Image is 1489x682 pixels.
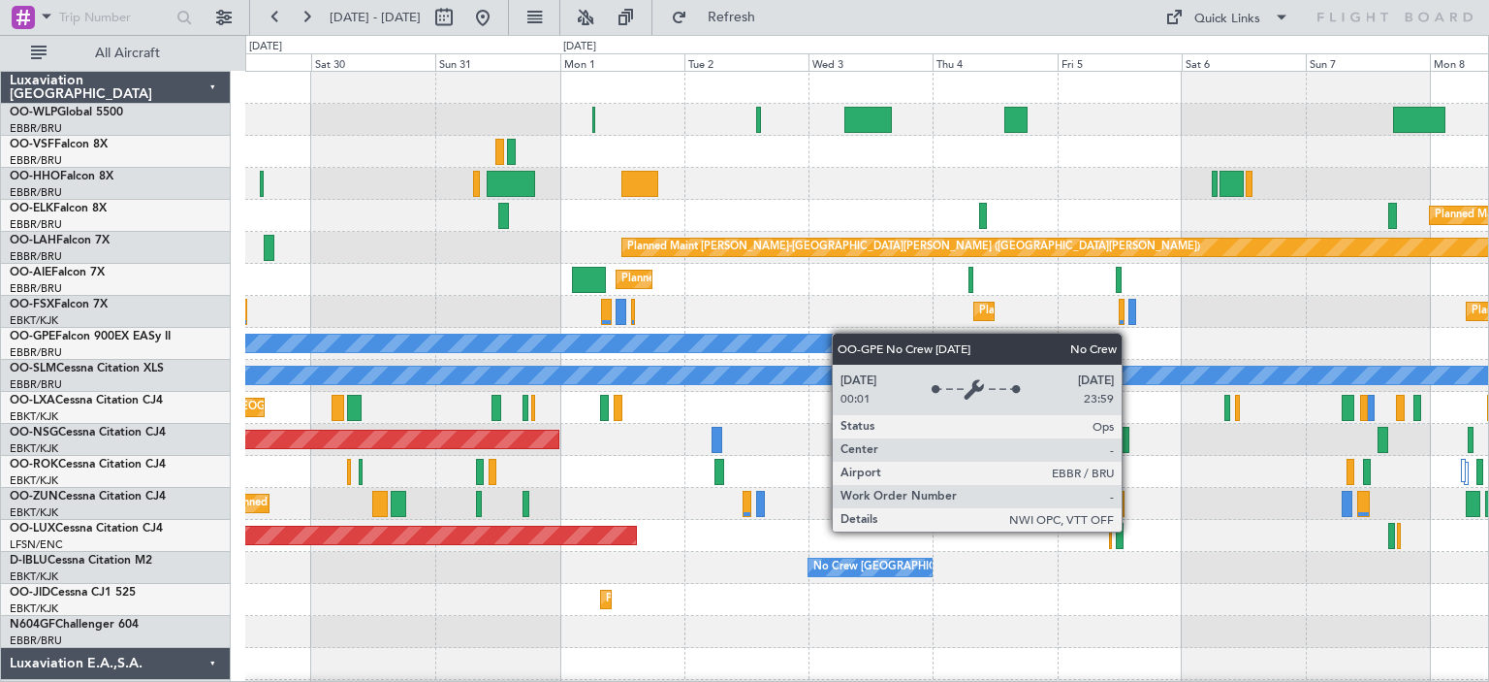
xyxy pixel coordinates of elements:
[10,619,55,631] span: N604GF
[10,555,48,567] span: D-IBLU
[933,53,1057,71] div: Thu 4
[10,619,139,631] a: N604GFChallenger 604
[10,299,54,310] span: OO-FSX
[563,39,596,55] div: [DATE]
[10,313,58,328] a: EBKT/KJK
[59,3,171,32] input: Trip Number
[813,553,1138,582] div: No Crew [GEOGRAPHIC_DATA] ([GEOGRAPHIC_DATA] National)
[10,377,62,392] a: EBBR/BRU
[10,491,58,503] span: OO-ZUN
[1058,53,1182,71] div: Fri 5
[10,267,51,278] span: OO-AIE
[435,53,559,71] div: Sun 31
[10,473,58,488] a: EBKT/KJK
[808,53,933,71] div: Wed 3
[10,409,58,424] a: EBKT/KJK
[10,203,107,214] a: OO-ELKFalcon 8X
[10,523,163,535] a: OO-LUXCessna Citation CJ4
[621,265,927,294] div: Planned Maint [GEOGRAPHIC_DATA] ([GEOGRAPHIC_DATA])
[10,633,62,648] a: EBBR/BRU
[1194,10,1260,29] div: Quick Links
[187,53,311,71] div: Fri 29
[10,139,108,150] a: OO-VSFFalcon 8X
[10,171,60,182] span: OO-HHO
[10,235,56,246] span: OO-LAH
[10,267,105,278] a: OO-AIEFalcon 7X
[10,441,58,456] a: EBKT/KJK
[10,107,123,118] a: OO-WLPGlobal 5500
[10,395,163,406] a: OO-LXACessna Citation CJ4
[10,601,58,616] a: EBKT/KJK
[560,53,684,71] div: Mon 1
[606,585,832,614] div: Planned Maint Kortrijk-[GEOGRAPHIC_DATA]
[10,363,56,374] span: OO-SLM
[1156,2,1299,33] button: Quick Links
[10,537,63,552] a: LFSN/ENC
[10,121,62,136] a: EBBR/BRU
[10,185,62,200] a: EBBR/BRU
[10,153,62,168] a: EBBR/BRU
[10,331,171,342] a: OO-GPEFalcon 900EX EASy II
[662,2,778,33] button: Refresh
[979,297,1205,326] div: Planned Maint Kortrijk-[GEOGRAPHIC_DATA]
[249,39,282,55] div: [DATE]
[10,203,53,214] span: OO-ELK
[10,523,55,535] span: OO-LUX
[10,569,58,584] a: EBKT/KJK
[691,11,773,24] span: Refresh
[330,9,421,26] span: [DATE] - [DATE]
[10,217,62,232] a: EBBR/BRU
[21,38,210,69] button: All Aircraft
[10,459,166,471] a: OO-ROKCessna Citation CJ4
[10,459,58,471] span: OO-ROK
[10,139,54,150] span: OO-VSF
[50,47,205,60] span: All Aircraft
[10,345,62,360] a: EBBR/BRU
[10,491,166,503] a: OO-ZUNCessna Citation CJ4
[684,53,808,71] div: Tue 2
[10,107,57,118] span: OO-WLP
[1182,53,1306,71] div: Sat 6
[1306,53,1430,71] div: Sun 7
[10,395,55,406] span: OO-LXA
[627,233,1200,262] div: Planned Maint [PERSON_NAME]-[GEOGRAPHIC_DATA][PERSON_NAME] ([GEOGRAPHIC_DATA][PERSON_NAME])
[311,53,435,71] div: Sat 30
[10,587,50,599] span: OO-JID
[10,331,55,342] span: OO-GPE
[10,555,152,567] a: D-IBLUCessna Citation M2
[10,427,166,438] a: OO-NSGCessna Citation CJ4
[10,281,62,296] a: EBBR/BRU
[10,171,113,182] a: OO-HHOFalcon 8X
[10,363,164,374] a: OO-SLMCessna Citation XLS
[10,249,62,264] a: EBBR/BRU
[10,235,110,246] a: OO-LAHFalcon 7X
[10,427,58,438] span: OO-NSG
[10,587,136,599] a: OO-JIDCessna CJ1 525
[10,299,108,310] a: OO-FSXFalcon 7X
[10,505,58,520] a: EBKT/KJK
